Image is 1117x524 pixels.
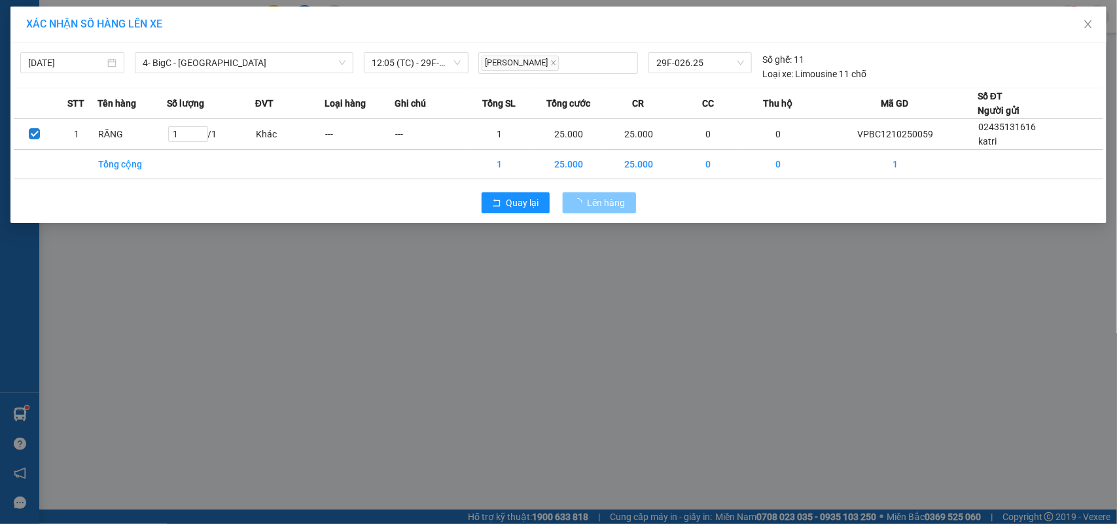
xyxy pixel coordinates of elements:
span: rollback [492,198,501,209]
span: Mã GD [881,96,909,111]
li: Số 10 ngõ 15 Ngọc Hồi, Q.[PERSON_NAME], [GEOGRAPHIC_DATA] [122,32,547,48]
td: 1 [465,119,535,150]
span: Thu hộ [763,96,792,111]
input: 12/10/2025 [28,56,105,70]
span: close [550,60,557,66]
span: loading [573,198,588,207]
td: Khác [255,119,325,150]
span: XÁC NHẬN SỐ HÀNG LÊN XE [26,18,162,30]
td: 25.000 [604,150,674,179]
span: 02435131616 [978,122,1036,132]
td: / 1 [168,119,255,150]
span: down [338,59,346,67]
span: [PERSON_NAME] [482,56,559,71]
td: 0 [673,150,743,179]
span: STT [67,96,84,111]
span: Tên hàng [98,96,136,111]
td: Tổng cộng [98,150,168,179]
span: Loại xe: [762,67,793,81]
b: GỬI : VP BigC [16,95,126,116]
td: RĂNG [98,119,168,150]
span: 29F-026.25 [656,53,744,73]
td: 1 [813,150,978,179]
td: 0 [673,119,743,150]
button: Lên hàng [563,192,636,213]
span: ĐVT [255,96,274,111]
span: 4- BigC - Phú Thọ [143,53,346,73]
span: katri [978,136,997,147]
span: Số ghế: [762,52,792,67]
button: rollbackQuay lại [482,192,550,213]
div: 11 [762,52,804,67]
div: Số ĐT Người gửi [978,89,1019,118]
img: logo.jpg [16,16,82,82]
div: Limousine 11 chỗ [762,67,866,81]
span: Tổng cước [546,96,590,111]
span: CR [633,96,645,111]
span: close [1083,19,1093,29]
td: 1 [56,119,98,150]
span: Lên hàng [588,196,626,210]
td: 25.000 [534,119,604,150]
span: 12:05 (TC) - 29F-026.25 [372,53,460,73]
span: Quay lại [506,196,539,210]
button: Close [1070,7,1107,43]
td: 0 [743,150,813,179]
td: 1 [465,150,535,179]
td: 0 [743,119,813,150]
span: Ghi chú [395,96,426,111]
td: --- [395,119,465,150]
span: Tổng SL [482,96,516,111]
td: --- [325,119,395,150]
li: Hotline: 19001155 [122,48,547,65]
span: Số lượng [168,96,205,111]
span: Loại hàng [325,96,366,111]
td: VPBC1210250059 [813,119,978,150]
td: 25.000 [604,119,674,150]
span: CC [702,96,714,111]
td: 25.000 [534,150,604,179]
